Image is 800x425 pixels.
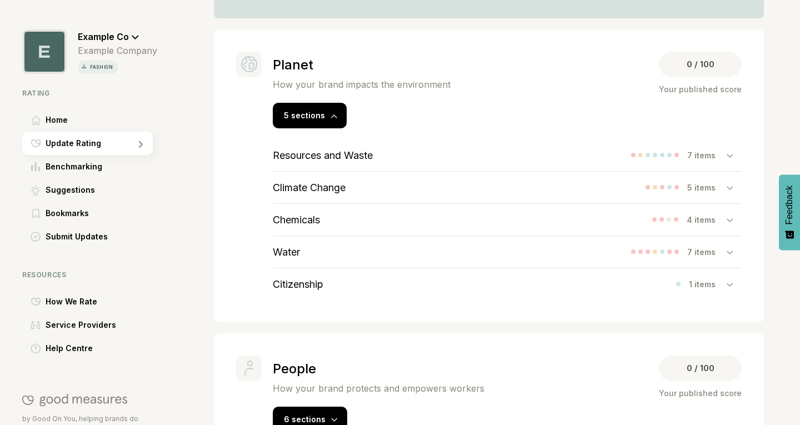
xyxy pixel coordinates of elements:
img: How We Rate [31,297,41,306]
div: Resources [22,271,157,279]
a: Update RatingUpdate Rating [22,132,157,155]
span: How We Rate [46,295,97,308]
img: Planet [241,56,257,72]
span: Submit Updates [46,230,108,243]
a: Help CentreHelp Centre [22,337,157,360]
a: Submit UpdatesSubmit Updates [22,225,157,248]
div: Your published score [659,387,742,400]
span: 5 sections [284,111,325,120]
iframe: Website support platform help button [751,376,789,414]
img: Benchmarking [31,162,40,171]
div: Example Company [78,45,157,56]
h2: Planet [273,57,451,73]
div: 5 items [687,183,727,192]
img: vertical icon [80,63,88,71]
p: How your brand impacts the environment [273,79,451,90]
p: How your brand protects and empowers workers [273,383,484,394]
img: Submit Updates [31,232,41,242]
h3: Water [273,246,300,258]
h3: Citizenship [273,278,323,290]
img: Service Providers [31,321,41,329]
img: Good On You [22,393,127,407]
div: 4 items [687,215,727,224]
img: Bookmarks [32,209,39,218]
span: Suggestions [46,183,95,197]
span: 6 sections [284,414,326,424]
span: Home [46,113,68,127]
span: Feedback [784,186,794,224]
div: 7 items [687,247,727,257]
div: 1 items [689,279,727,289]
h2: People [273,361,484,377]
span: Bookmarks [46,207,89,220]
a: BenchmarkingBenchmarking [22,155,157,178]
div: 7 items [687,151,727,160]
img: Suggestions [31,185,41,196]
div: 0 / 100 [659,356,742,381]
button: Feedback - Show survey [779,174,800,250]
span: Example Co [78,31,129,42]
a: Service ProvidersService Providers [22,313,157,337]
span: Update Rating [46,137,101,150]
h3: Chemicals [273,214,320,226]
img: People [244,361,254,376]
div: 0 / 100 [659,52,742,77]
img: Help Centre [31,343,41,354]
span: Benchmarking [46,160,102,173]
span: Service Providers [46,318,116,332]
a: SuggestionsSuggestions [22,178,157,202]
div: Rating [22,89,157,97]
div: Your published score [659,83,742,96]
h3: Resources and Waste [273,149,373,161]
h3: Climate Change [273,182,346,193]
a: How We RateHow We Rate [22,290,157,313]
a: HomeHome [22,108,157,132]
span: Help Centre [46,342,93,355]
p: fashion [88,63,116,72]
img: Update Rating [31,139,41,148]
img: Home [31,116,41,125]
a: BookmarksBookmarks [22,202,157,225]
